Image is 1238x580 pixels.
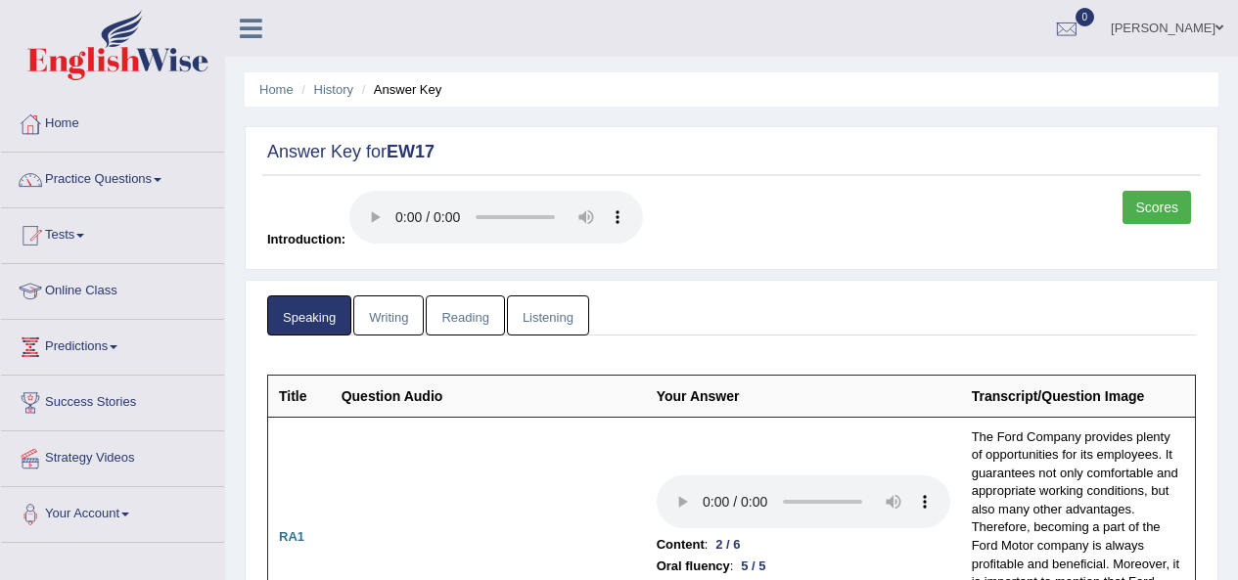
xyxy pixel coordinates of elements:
th: Transcript/Question Image [961,375,1196,417]
a: Scores [1123,191,1191,224]
li: Answer Key [357,80,442,99]
a: Tests [1,208,224,257]
a: History [314,82,353,97]
th: Title [268,375,331,417]
strong: EW17 [387,142,435,161]
b: RA1 [279,529,304,544]
a: Strategy Videos [1,431,224,480]
a: Success Stories [1,376,224,424]
th: Your Answer [646,375,961,417]
h2: Answer Key for [267,143,1196,162]
a: Home [259,82,294,97]
a: Online Class [1,264,224,313]
li: : [657,534,950,556]
a: Reading [426,295,504,335]
a: Listening [507,295,589,335]
li: : [657,556,950,577]
span: Introduction: [267,232,345,246]
b: Content [657,534,705,556]
a: Predictions [1,320,224,369]
a: Your Account [1,487,224,536]
th: Question Audio [331,375,646,417]
span: 0 [1076,8,1095,26]
a: Practice Questions [1,153,224,201]
div: 2 / 6 [708,534,748,555]
b: Oral fluency [657,556,730,577]
div: 5 / 5 [733,556,773,576]
a: Speaking [267,295,351,335]
a: Home [1,97,224,146]
a: Writing [353,295,424,335]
